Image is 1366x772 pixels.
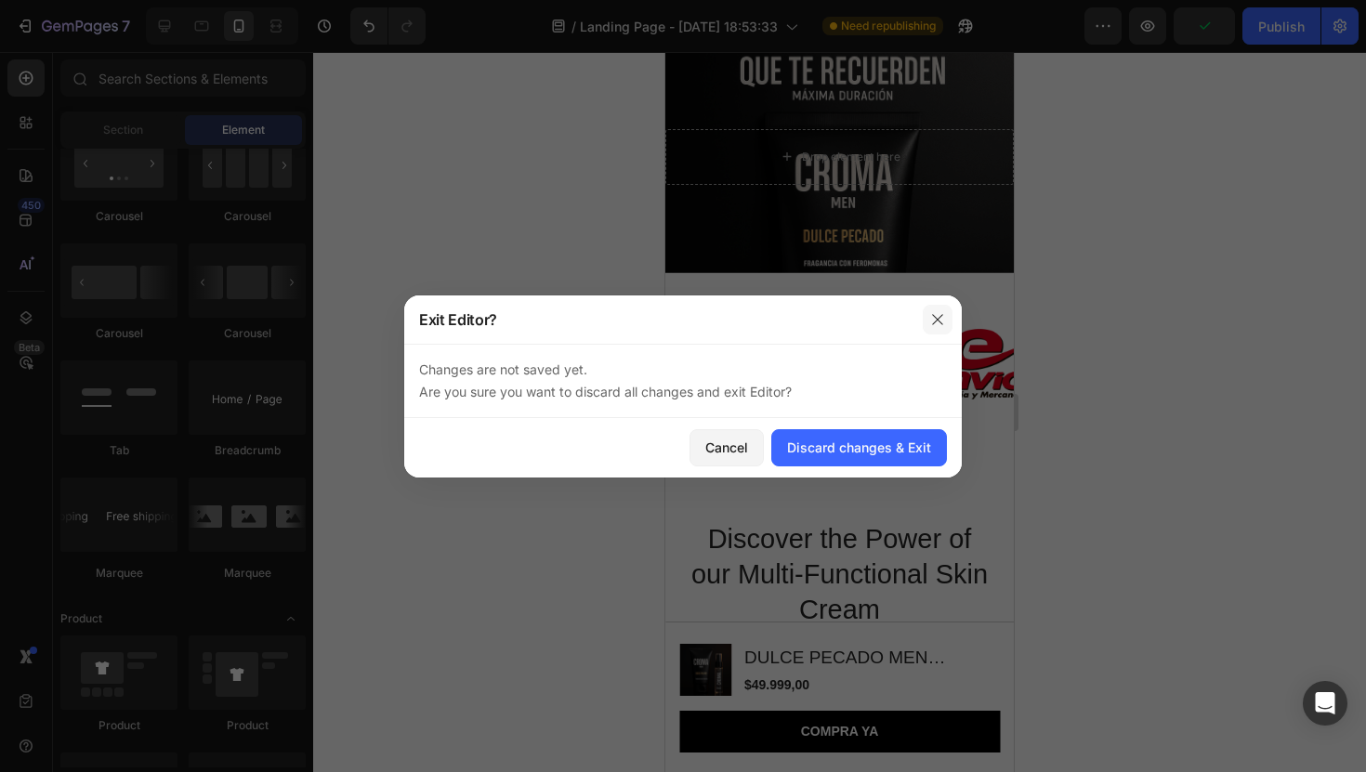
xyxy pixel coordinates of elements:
[77,593,335,620] h3: DULCE PECADO MEN CROMA
[705,438,748,457] div: Cancel
[419,359,947,403] p: Changes are not saved yet. Are you sure you want to discard all changes and exit Editor?
[254,277,374,348] img: [object Object]
[419,308,497,331] p: Exit Editor?
[136,670,214,689] p: COMPRA YA
[19,468,330,577] h2: Discover the Power of our Multi-Functional Skin Cream
[690,429,764,466] button: Cancel
[137,98,235,112] div: Drop element here
[14,659,335,700] a: COMPRA YA
[1303,681,1347,726] div: Open Intercom Messenger
[771,429,947,466] button: Discard changes & Exit
[787,438,931,457] div: Discard changes & Exit
[114,287,235,338] img: Alt image
[77,622,335,643] div: $49.999,00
